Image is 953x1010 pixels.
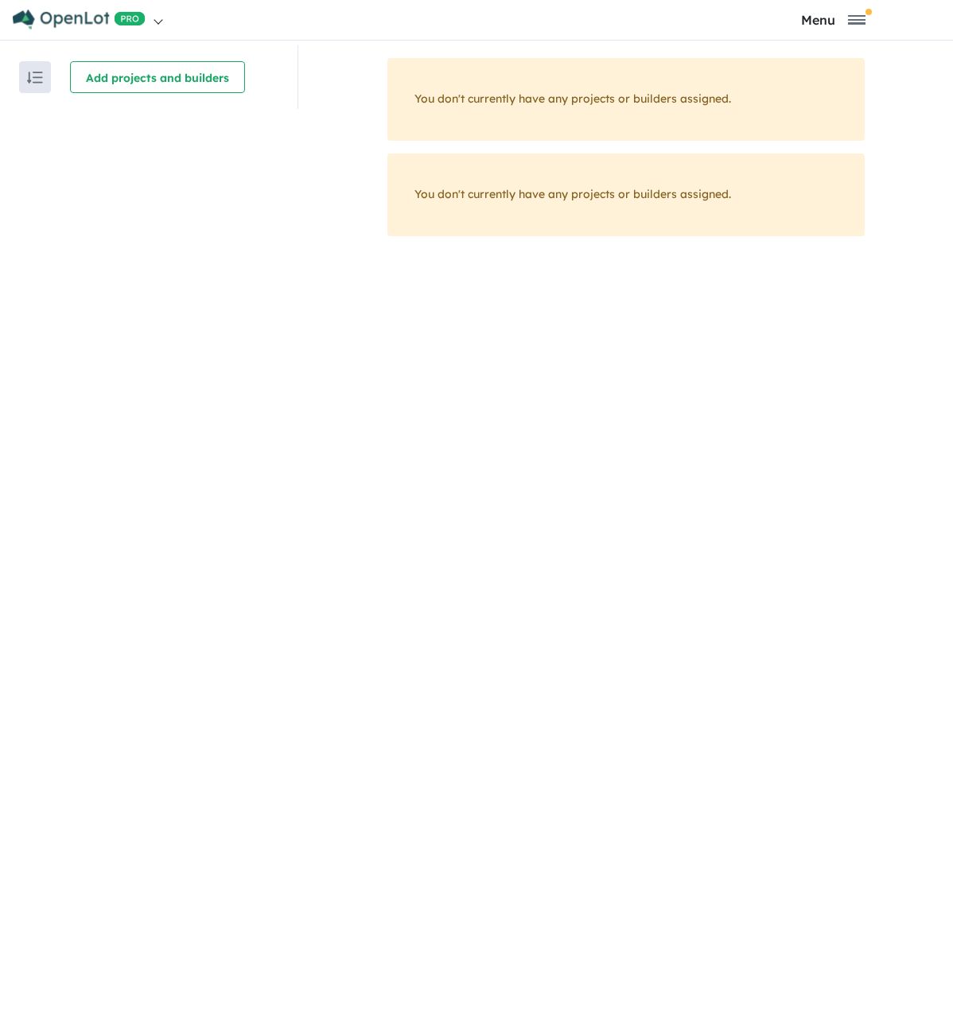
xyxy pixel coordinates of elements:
button: Add projects and builders [70,61,245,93]
button: Toggle navigation [717,12,949,27]
div: You don't currently have any projects or builders assigned. [387,58,865,141]
div: You don't currently have any projects or builders assigned. [387,153,865,236]
img: sort.svg [27,72,43,84]
img: Openlot PRO Logo White [13,10,146,29]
